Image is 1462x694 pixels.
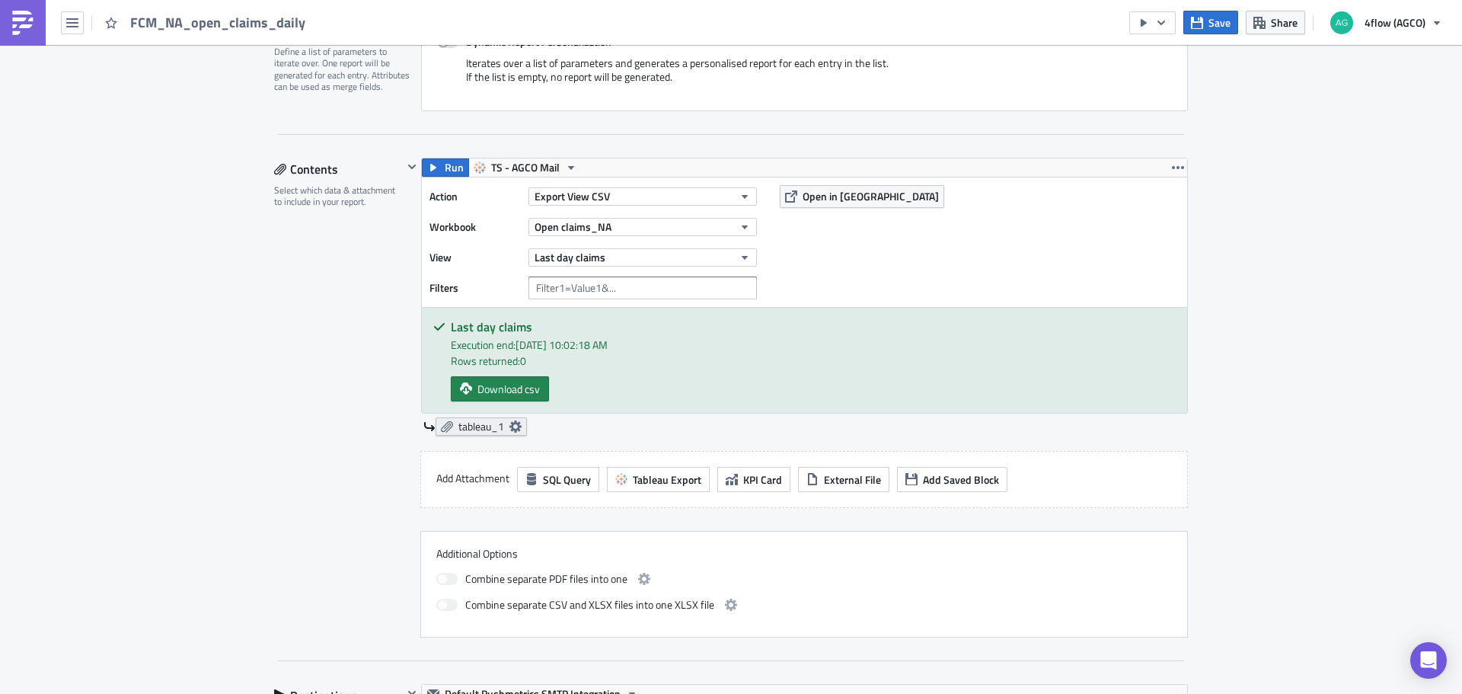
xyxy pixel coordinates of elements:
[528,218,757,236] button: Open claims_NA
[491,158,560,177] span: TS - AGCO Mail
[429,185,521,208] label: Action
[465,596,714,614] span: Combine separate CSV and XLSX files into one XLSX file
[1208,14,1231,30] span: Save
[607,467,710,492] button: Tableau Export
[468,158,583,177] button: TS - AGCO Mail
[451,321,1176,333] h5: Last day claims
[535,249,605,265] span: Last day claims
[436,417,527,436] a: tableau_1
[6,6,727,67] p: Dear Team, Please check attached the last day open claims report. Thank you.
[465,570,627,588] span: Combine separate PDF files into one
[543,472,591,488] span: SQL Query
[274,46,411,93] div: Define a list of parameters to iterate over. One report will be generated for each entry. Attribu...
[633,472,701,488] span: Tableau Export
[1365,14,1425,30] span: 4flow (AGCO)
[6,6,727,67] body: Rich Text Area. Press ALT-0 for help.
[429,277,521,299] label: Filters
[528,187,757,206] button: Export View CSV
[1321,6,1451,40] button: 4flow (AGCO)
[437,56,1172,95] div: Iterates over a list of parameters and generates a personalised report for each entry in the list...
[803,188,939,204] span: Open in [GEOGRAPHIC_DATA]
[422,158,469,177] button: Run
[743,472,782,488] span: KPI Card
[798,467,889,492] button: External File
[403,158,421,176] button: Hide content
[274,184,403,208] div: Select which data & attachment to include in your report.
[1410,642,1447,679] div: Open Intercom Messenger
[429,246,521,269] label: View
[824,472,881,488] span: External File
[1329,10,1355,36] img: Avatar
[528,277,757,299] input: Filter1=Value1&...
[130,14,307,31] span: FCM_NA_open_claims_daily
[458,420,504,433] span: tableau_1
[436,467,509,490] label: Add Attachment
[923,472,999,488] span: Add Saved Block
[445,158,464,177] span: Run
[11,11,35,35] img: PushMetrics
[1183,11,1238,34] button: Save
[717,467,790,492] button: KPI Card
[1246,11,1305,34] button: Share
[429,216,521,238] label: Workbook
[451,376,549,401] a: Download csv
[451,353,1176,369] div: Rows returned: 0
[897,467,1007,492] button: Add Saved Block
[436,547,1172,561] label: Additional Options
[535,219,611,235] span: Open claims_NA
[528,248,757,267] button: Last day claims
[477,381,540,397] span: Download csv
[535,188,610,204] span: Export View CSV
[451,337,1176,353] div: Execution end: [DATE] 10:02:18 AM
[274,158,403,181] div: Contents
[517,467,599,492] button: SQL Query
[780,185,944,208] button: Open in [GEOGRAPHIC_DATA]
[1271,14,1298,30] span: Share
